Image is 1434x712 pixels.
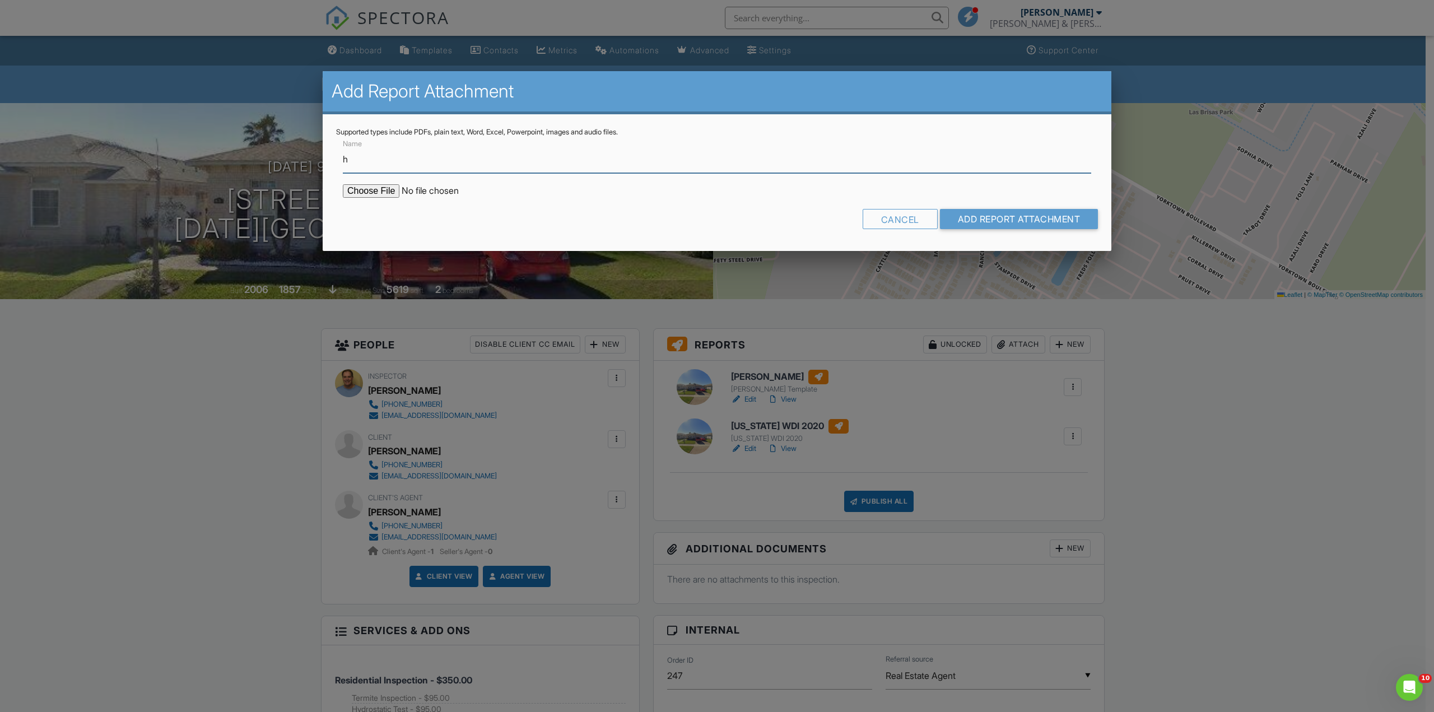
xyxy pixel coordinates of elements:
span: 10 [1419,674,1432,683]
div: Supported types include PDFs, plain text, Word, Excel, Powerpoint, images and audio files. [336,128,1098,137]
label: Name [343,139,362,149]
input: Add Report Attachment [940,209,1098,229]
h2: Add Report Attachment [332,80,1102,103]
iframe: Intercom live chat [1396,674,1423,701]
div: Cancel [863,209,938,229]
